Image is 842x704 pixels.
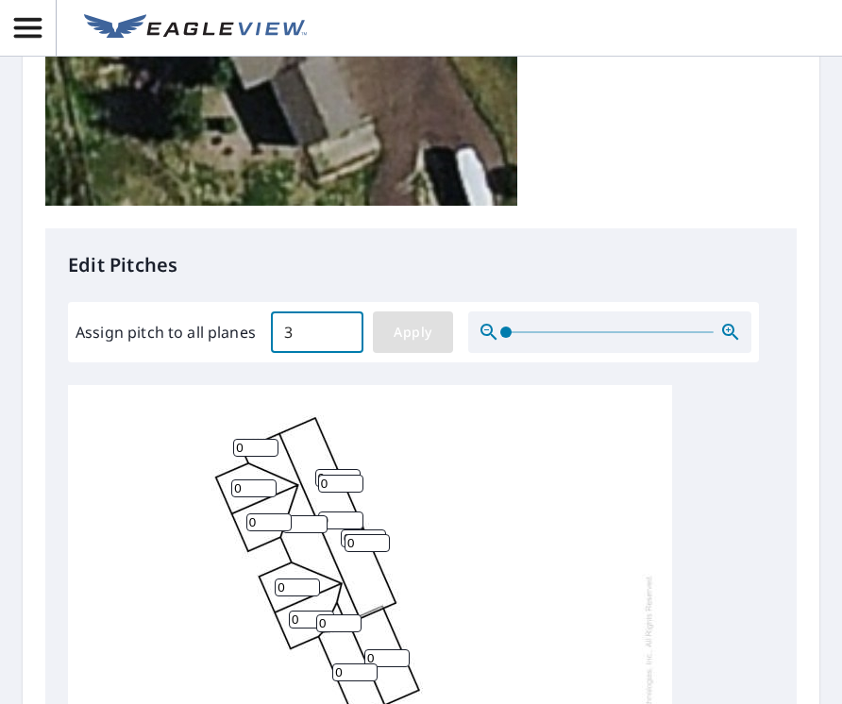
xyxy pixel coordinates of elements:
span: Apply [388,321,438,344]
p: Edit Pitches [68,251,774,279]
button: Apply [373,311,453,353]
img: EV Logo [84,14,307,42]
input: 00.0 [271,306,363,359]
a: EV Logo [73,3,318,54]
label: Assign pitch to all planes [76,321,256,344]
